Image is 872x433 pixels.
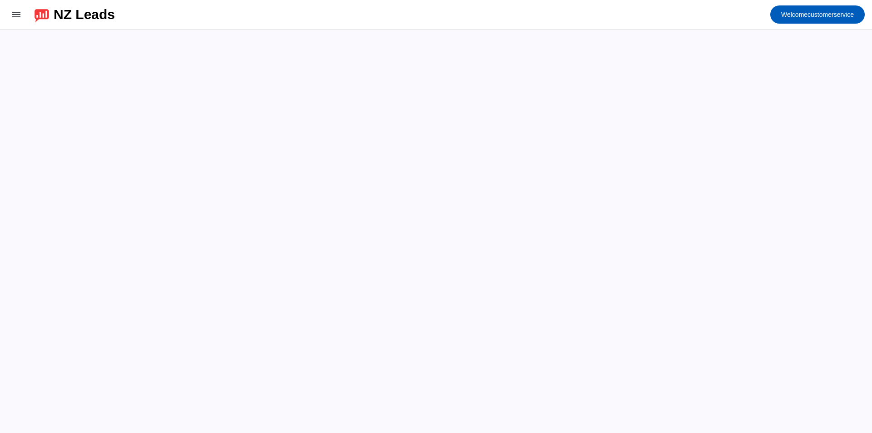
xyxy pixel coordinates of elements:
div: NZ Leads [54,8,115,21]
img: logo [35,7,49,22]
mat-icon: menu [11,9,22,20]
span: Welcome [781,11,808,18]
span: customerservice [781,8,854,21]
button: Welcomecustomerservice [770,5,865,24]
